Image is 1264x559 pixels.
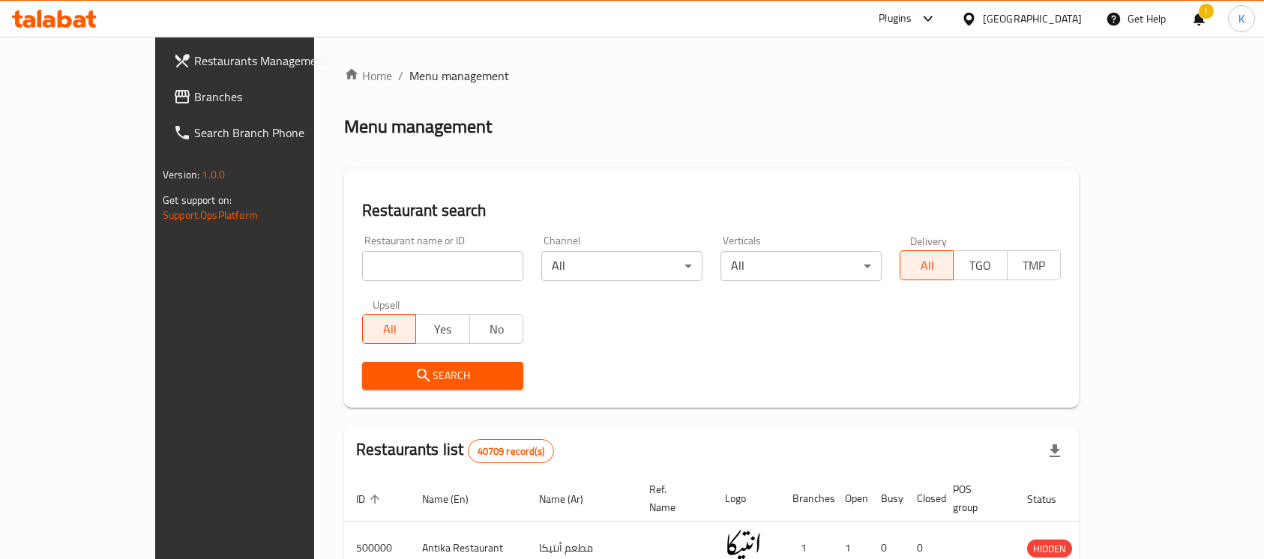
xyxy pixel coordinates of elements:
span: Status [1027,490,1076,508]
span: Ref. Name [649,480,695,516]
a: Branches [161,79,367,115]
span: 1.0.0 [202,165,225,184]
h2: Restaurants list [356,438,554,463]
div: Export file [1037,433,1073,469]
span: HIDDEN [1027,540,1072,558]
label: Upsell [373,299,400,309]
span: Restaurants Management [194,52,355,70]
span: ID [356,490,385,508]
span: Get support on: [163,190,232,210]
button: All [900,250,954,280]
a: Home [344,67,392,85]
div: All [720,251,882,281]
div: All [541,251,702,281]
div: Plugins [879,10,912,28]
span: Name (En) [422,490,488,508]
a: Restaurants Management [161,43,367,79]
label: Delivery [910,235,948,246]
li: / [398,67,403,85]
span: TGO [960,255,1001,277]
th: Open [833,476,869,522]
span: Yes [422,318,463,340]
input: Search for restaurant name or ID.. [362,251,523,281]
button: Yes [415,314,469,344]
th: Logo [713,476,780,522]
button: All [362,314,416,344]
span: Search Branch Phone [194,124,355,142]
span: POS group [953,480,997,516]
button: TGO [953,250,1007,280]
span: No [476,318,517,340]
span: Version: [163,165,199,184]
span: 40709 record(s) [469,444,553,459]
span: All [369,318,410,340]
a: Search Branch Phone [161,115,367,151]
th: Closed [905,476,941,522]
span: TMP [1014,255,1055,277]
span: Menu management [409,67,509,85]
th: Branches [780,476,833,522]
span: Branches [194,88,355,106]
span: All [906,255,948,277]
div: [GEOGRAPHIC_DATA] [983,10,1082,27]
h2: Restaurant search [362,199,1061,222]
span: Search [374,366,511,385]
button: Search [362,362,523,390]
span: Name (Ar) [539,490,603,508]
button: No [469,314,523,344]
span: K [1239,10,1245,27]
th: Busy [869,476,905,522]
nav: breadcrumb [344,67,1079,85]
h2: Menu management [344,115,492,139]
button: TMP [1007,250,1061,280]
div: Total records count [468,439,554,463]
a: Support.OpsPlatform [163,205,258,225]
